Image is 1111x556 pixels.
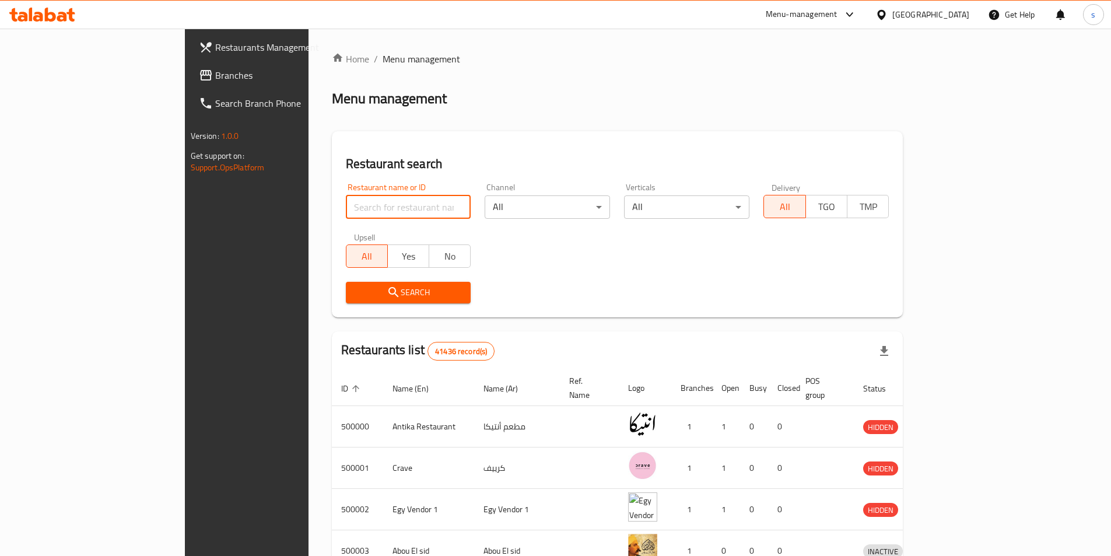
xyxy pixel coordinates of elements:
td: 0 [768,406,796,447]
td: Crave [383,447,474,489]
div: Total records count [427,342,495,361]
h2: Restaurants list [341,341,495,361]
span: Restaurants Management [215,40,361,54]
li: / [374,52,378,66]
div: [GEOGRAPHIC_DATA] [892,8,969,21]
a: Restaurants Management [190,33,370,61]
span: 1.0.0 [221,128,239,144]
td: كرييف [474,447,560,489]
div: All [624,195,749,219]
nav: breadcrumb [332,52,903,66]
label: Upsell [354,233,376,241]
a: Support.OpsPlatform [191,160,265,175]
span: Menu management [383,52,460,66]
td: 1 [671,489,712,530]
img: Crave [628,451,657,480]
span: 41436 record(s) [428,346,494,357]
div: Menu-management [766,8,837,22]
button: TGO [805,195,847,218]
span: Ref. Name [569,374,605,402]
span: Status [863,382,901,396]
button: TMP [847,195,889,218]
button: Yes [387,244,429,268]
span: HIDDEN [863,462,898,475]
div: Export file [870,337,898,365]
th: Busy [740,370,768,406]
span: Name (En) [392,382,444,396]
span: HIDDEN [863,503,898,517]
a: Search Branch Phone [190,89,370,117]
label: Delivery [772,183,801,191]
button: No [429,244,471,268]
span: No [434,248,466,265]
td: 0 [768,447,796,489]
span: Branches [215,68,361,82]
td: 1 [671,406,712,447]
div: All [485,195,610,219]
a: Branches [190,61,370,89]
h2: Menu management [332,89,447,108]
td: 1 [712,447,740,489]
td: Egy Vendor 1 [383,489,474,530]
th: Closed [768,370,796,406]
span: All [351,248,383,265]
th: Branches [671,370,712,406]
div: HIDDEN [863,461,898,475]
span: Yes [392,248,425,265]
td: 1 [712,406,740,447]
span: Name (Ar) [483,382,533,396]
th: Logo [619,370,671,406]
span: POS group [805,374,840,402]
td: Egy Vendor 1 [474,489,560,530]
img: Antika Restaurant [628,410,657,439]
span: Version: [191,128,219,144]
td: مطعم أنتيكا [474,406,560,447]
span: Search [355,285,462,300]
span: Search Branch Phone [215,96,361,110]
td: Antika Restaurant [383,406,474,447]
span: All [769,198,801,215]
button: All [346,244,388,268]
h2: Restaurant search [346,155,889,173]
td: 0 [740,447,768,489]
td: 0 [768,489,796,530]
span: HIDDEN [863,421,898,434]
span: TMP [852,198,884,215]
td: 0 [740,406,768,447]
span: ID [341,382,363,396]
input: Search for restaurant name or ID.. [346,195,471,219]
button: Search [346,282,471,303]
span: TGO [811,198,843,215]
img: Egy Vendor 1 [628,492,657,522]
th: Open [712,370,740,406]
td: 1 [671,447,712,489]
td: 1 [712,489,740,530]
span: Get support on: [191,148,244,163]
td: 0 [740,489,768,530]
button: All [763,195,805,218]
span: s [1091,8,1095,21]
